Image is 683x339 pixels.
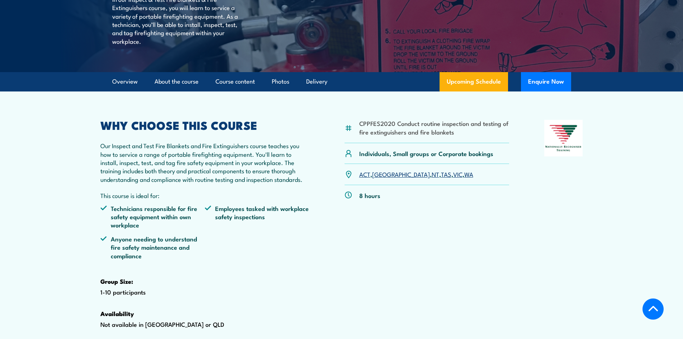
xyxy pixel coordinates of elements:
button: Enquire Now [521,72,571,91]
p: Our Inspect and Test Fire Blankets and Fire Extinguishers course teaches you how to service a ran... [100,141,310,183]
strong: Availability [100,309,134,318]
a: ACT [359,170,370,178]
a: [GEOGRAPHIC_DATA] [372,170,430,178]
a: VIC [453,170,463,178]
p: This course is ideal for: [100,191,310,199]
a: Course content [215,72,255,91]
strong: Group Size: [100,277,133,286]
a: Upcoming Schedule [440,72,508,91]
p: 8 hours [359,191,380,199]
img: Nationally Recognised Training logo. [544,120,583,156]
p: , , , , , [359,170,473,178]
a: TAS [441,170,451,178]
a: About the course [155,72,199,91]
a: Delivery [306,72,327,91]
li: CPPFES2020 Conduct routine inspection and testing of fire extinguishers and fire blankets [359,119,509,136]
a: WA [464,170,473,178]
p: Individuals, Small groups or Corporate bookings [359,149,493,157]
li: Anyone needing to understand fire safety maintenance and compliance [100,235,205,260]
a: Photos [272,72,289,91]
li: Technicians responsible for fire safety equipment within own workplace [100,204,205,229]
li: Employees tasked with workplace safety inspections [205,204,309,229]
h2: WHY CHOOSE THIS COURSE [100,120,310,130]
a: NT [432,170,439,178]
a: Overview [112,72,138,91]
